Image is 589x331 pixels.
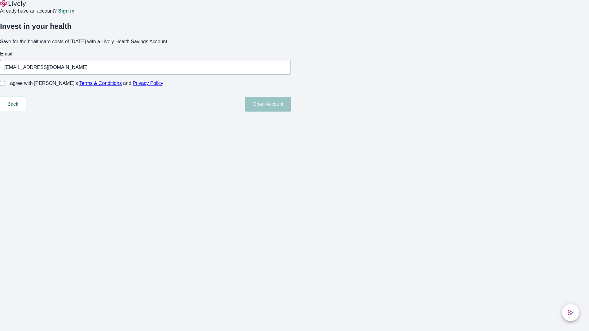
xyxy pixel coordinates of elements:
svg: Lively AI Assistant [568,310,574,316]
button: chat [562,304,579,321]
a: Sign in [58,9,74,13]
a: Privacy Policy [133,81,164,86]
span: I agree with [PERSON_NAME]’s and [7,80,163,87]
a: Terms & Conditions [79,81,122,86]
